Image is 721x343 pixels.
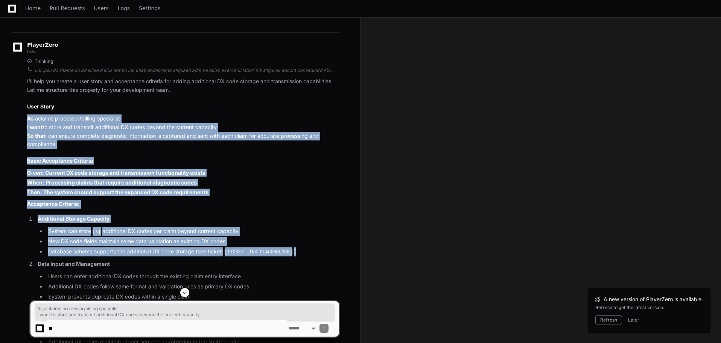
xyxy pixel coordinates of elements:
[25,6,41,11] span: Home
[118,6,130,11] span: Logs
[27,114,339,149] p: claims processor/billing specialist to store and transmit additional DX codes beyond the current ...
[595,305,703,311] div: Refresh to get the latest version.
[46,282,339,291] li: Additional DX codes follow same format and validation rules as primary DX codes
[46,227,339,236] li: System can store additional DX codes per claim beyond current capacity
[27,201,80,207] strong: Acceptance Criteria:
[27,49,36,54] span: now
[139,6,160,11] span: Settings
[27,43,58,47] span: PlayerZero
[46,247,339,256] li: Database schema supports the additional DX code storage (see ticket: )
[27,115,38,122] strong: As a
[595,315,622,325] button: Refresh
[27,103,339,110] h2: User Story
[27,169,339,177] h3: Given: Current DX code storage and transmission functionality exists
[38,261,110,267] strong: Data Input and Management
[27,77,339,95] p: I'll help you create a user story and acceptance criteria for adding additional DX code storage a...
[35,58,53,64] span: Thinking
[27,189,339,196] h3: Then: The system should support the expanded DX code requirements
[35,67,339,73] div: Lor ipsu do sitame co ad elitse d eius tempo inc utlab etdolorema aliquaen adm ve quisn exercit u...
[46,272,339,281] li: Users can enter additional DX codes through the existing claim entry interface
[27,157,339,165] h2: Basic Acceptance Criteria
[27,133,45,139] strong: So that
[50,6,85,11] span: Pull Requests
[94,6,109,11] span: Users
[604,296,703,303] span: A new version of PlayerZero is available.
[38,215,110,222] strong: Additional Storage Capacity
[628,317,639,323] button: Later
[27,179,339,186] h3: When: Processing claims that require additional diagnostic codes
[27,124,43,130] strong: I want
[223,249,294,256] code: [TICKET_LINK_PLACEHOLDER]
[91,229,102,235] code: [X]
[37,306,332,318] span: As a claims processor/billing specialist I want to store and transmit additional DX codes beyond ...
[46,237,339,246] li: New DX code fields maintain same data validation as existing DX codes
